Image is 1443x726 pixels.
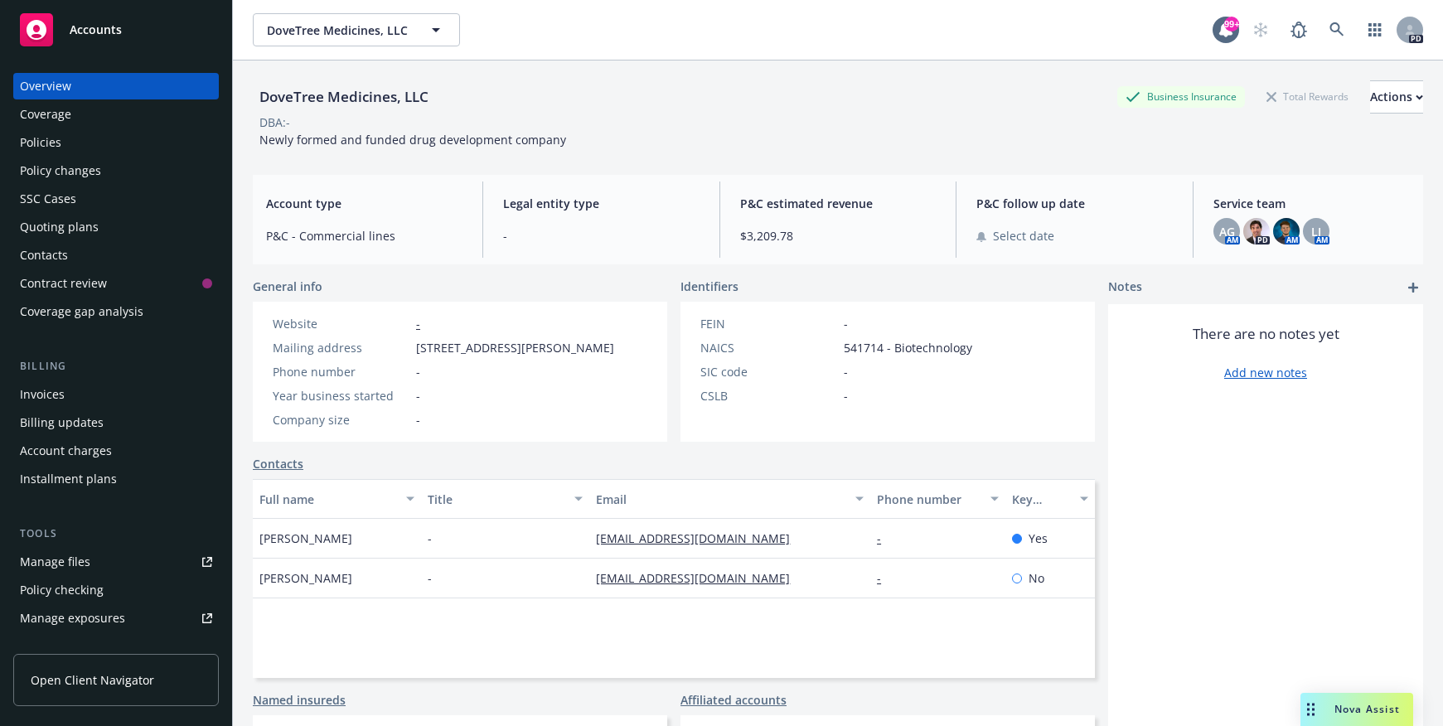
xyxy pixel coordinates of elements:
div: Tools [13,525,219,542]
span: Identifiers [680,278,738,295]
a: Policies [13,129,219,156]
button: Phone number [870,479,1005,519]
div: Installment plans [20,466,117,492]
a: Manage exposures [13,605,219,632]
a: Billing updates [13,409,219,436]
span: - [416,363,420,380]
a: Overview [13,73,219,99]
span: - [844,387,848,404]
button: Key contact [1005,479,1095,519]
div: Drag to move [1300,693,1321,726]
a: - [877,530,894,546]
a: Coverage [13,101,219,128]
span: P&C estimated revenue [740,195,937,212]
div: Quoting plans [20,214,99,240]
span: LI [1311,223,1321,240]
div: Policies [20,129,61,156]
div: 99+ [1224,17,1239,31]
span: General info [253,278,322,295]
a: Manage certificates [13,633,219,660]
a: [EMAIL_ADDRESS][DOMAIN_NAME] [596,570,803,586]
a: Contacts [253,455,303,472]
span: DoveTree Medicines, LLC [267,22,410,39]
div: FEIN [700,315,837,332]
span: Service team [1213,195,1410,212]
span: P&C follow up date [976,195,1173,212]
button: Title [421,479,589,519]
a: Contract review [13,270,219,297]
a: Report a Bug [1282,13,1315,46]
span: - [428,530,432,547]
a: Installment plans [13,466,219,492]
a: Account charges [13,438,219,464]
div: Contacts [20,242,68,269]
span: - [428,569,432,587]
div: Billing [13,358,219,375]
span: Accounts [70,23,122,36]
a: Switch app [1358,13,1392,46]
div: Manage exposures [20,605,125,632]
div: Actions [1370,81,1423,113]
a: [EMAIL_ADDRESS][DOMAIN_NAME] [596,530,803,546]
div: Phone number [273,363,409,380]
a: Add new notes [1224,364,1307,381]
span: - [844,315,848,332]
span: Legal entity type [503,195,700,212]
a: Named insureds [253,691,346,709]
span: Account type [266,195,462,212]
span: AG [1219,223,1235,240]
div: Overview [20,73,71,99]
a: Search [1320,13,1353,46]
span: Newly formed and funded drug development company [259,132,566,148]
span: Yes [1029,530,1048,547]
span: Open Client Navigator [31,671,154,689]
div: Manage certificates [20,633,128,660]
span: $3,209.78 [740,227,937,244]
button: Full name [253,479,421,519]
span: Notes [1108,278,1142,298]
a: Coverage gap analysis [13,298,219,325]
div: Website [273,315,409,332]
span: There are no notes yet [1193,324,1339,344]
a: Quoting plans [13,214,219,240]
a: SSC Cases [13,186,219,212]
div: Mailing address [273,339,409,356]
div: Email [596,491,845,508]
button: Nova Assist [1300,693,1413,726]
a: - [877,570,894,586]
span: 541714 - Biotechnology [844,339,972,356]
div: Policy changes [20,157,101,184]
div: Policy checking [20,577,104,603]
a: - [416,316,420,332]
div: CSLB [700,387,837,404]
a: Accounts [13,7,219,53]
div: Coverage gap analysis [20,298,143,325]
a: Policy changes [13,157,219,184]
div: Manage files [20,549,90,575]
div: SSC Cases [20,186,76,212]
div: Total Rewards [1258,86,1357,107]
div: Key contact [1012,491,1070,508]
span: - [503,227,700,244]
div: Title [428,491,564,508]
img: photo [1243,218,1270,244]
button: Email [589,479,870,519]
span: [STREET_ADDRESS][PERSON_NAME] [416,339,614,356]
div: Billing updates [20,409,104,436]
div: SIC code [700,363,837,380]
div: Full name [259,491,396,508]
div: DoveTree Medicines, LLC [253,86,435,108]
span: [PERSON_NAME] [259,569,352,587]
a: Contacts [13,242,219,269]
a: Affiliated accounts [680,691,787,709]
button: DoveTree Medicines, LLC [253,13,460,46]
a: Manage files [13,549,219,575]
div: Coverage [20,101,71,128]
a: Start snowing [1244,13,1277,46]
span: No [1029,569,1044,587]
span: P&C - Commercial lines [266,227,462,244]
span: - [416,387,420,404]
a: Invoices [13,381,219,408]
a: Policy checking [13,577,219,603]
